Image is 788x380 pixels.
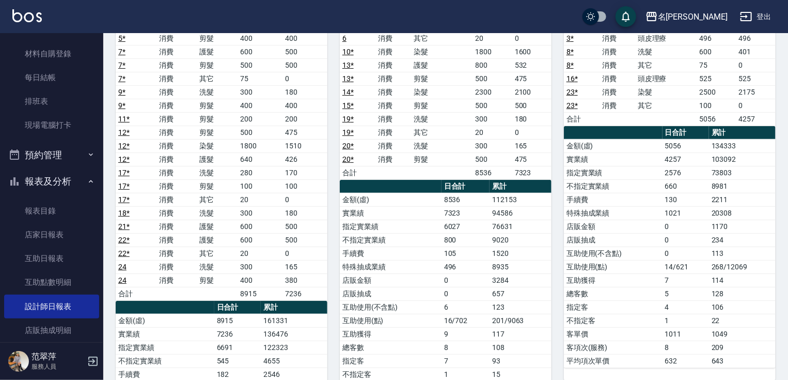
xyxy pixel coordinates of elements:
[663,247,709,260] td: 0
[282,58,327,72] td: 500
[473,153,512,166] td: 500
[564,166,663,179] td: 指定實業績
[282,139,327,153] td: 1510
[635,32,697,45] td: 頭皮理療
[411,85,473,99] td: 染髮
[238,99,282,112] td: 400
[490,193,551,206] td: 112153
[564,126,776,368] table: a dense table
[564,260,663,273] td: 互助使用(點)
[238,166,282,179] td: 280
[214,327,261,341] td: 7236
[564,153,663,166] td: 實業績
[375,139,411,153] td: 消費
[156,260,197,273] td: 消費
[238,85,282,99] td: 300
[709,354,776,368] td: 643
[197,206,238,220] td: 洗髮
[411,72,473,85] td: 剪髮
[197,273,238,287] td: 剪髮
[473,72,512,85] td: 500
[156,166,197,179] td: 消費
[411,112,473,126] td: 洗髮
[663,179,709,193] td: 660
[635,58,697,72] td: 其它
[600,72,635,85] td: 消費
[442,314,490,327] td: 16/702
[340,193,442,206] td: 金額(虛)
[663,233,709,247] td: 0
[4,168,99,195] button: 報表及分析
[282,206,327,220] td: 180
[490,247,551,260] td: 1520
[375,85,411,99] td: 消費
[197,126,238,139] td: 剪髮
[736,58,776,72] td: 0
[156,153,197,166] td: 消費
[697,72,736,85] td: 525
[663,300,709,314] td: 4
[697,85,736,99] td: 2500
[663,354,709,368] td: 632
[118,276,127,284] a: 24
[442,273,490,287] td: 0
[282,166,327,179] td: 170
[340,300,442,314] td: 互助使用(不含點)
[473,85,512,99] td: 2300
[490,260,551,273] td: 8935
[156,233,197,247] td: 消費
[411,126,473,139] td: 其它
[635,72,697,85] td: 頭皮理療
[473,58,512,72] td: 800
[118,263,127,271] a: 24
[282,112,327,126] td: 200
[473,32,512,45] td: 20
[411,153,473,166] td: 剪髮
[697,45,736,58] td: 600
[564,273,663,287] td: 互助獲得
[709,260,776,273] td: 268/12069
[156,45,197,58] td: 消費
[709,287,776,300] td: 128
[261,314,327,327] td: 161331
[156,58,197,72] td: 消費
[156,126,197,139] td: 消費
[564,179,663,193] td: 不指定實業績
[442,220,490,233] td: 6027
[156,72,197,85] td: 消費
[663,327,709,341] td: 1011
[709,179,776,193] td: 8981
[564,314,663,327] td: 不指定客
[238,45,282,58] td: 600
[238,233,282,247] td: 600
[442,206,490,220] td: 7323
[282,273,327,287] td: 380
[375,32,411,45] td: 消費
[4,318,99,342] a: 店販抽成明細
[411,99,473,112] td: 剪髮
[375,99,411,112] td: 消費
[197,72,238,85] td: 其它
[214,301,261,314] th: 日合計
[490,220,551,233] td: 76631
[375,58,411,72] td: 消費
[490,300,551,314] td: 123
[4,247,99,270] a: 互助日報表
[282,72,327,85] td: 0
[197,153,238,166] td: 護髮
[473,166,512,179] td: 8536
[340,206,442,220] td: 實業績
[512,99,551,112] td: 500
[4,223,99,247] a: 店家日報表
[490,341,551,354] td: 108
[564,112,600,126] td: 合計
[663,287,709,300] td: 5
[663,206,709,220] td: 1021
[116,341,214,354] td: 指定實業績
[736,99,776,112] td: 0
[238,32,282,45] td: 400
[442,260,490,273] td: 496
[663,273,709,287] td: 7
[197,247,238,260] td: 其它
[340,247,442,260] td: 手續費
